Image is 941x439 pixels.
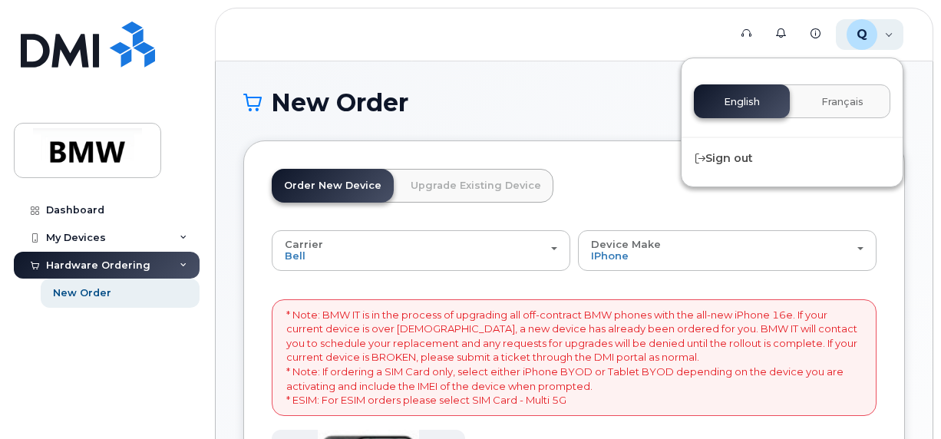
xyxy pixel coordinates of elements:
[285,249,305,262] span: Bell
[286,308,862,408] p: * Note: BMW IT is in the process of upgrading all off-contract BMW phones with the all-new iPhone...
[874,372,929,427] iframe: Messenger Launcher
[591,249,629,262] span: iPhone
[578,230,877,270] button: Device Make iPhone
[285,238,323,250] span: Carrier
[398,169,553,203] a: Upgrade Existing Device
[272,169,394,203] a: Order New Device
[821,96,863,108] span: Français
[272,230,570,270] button: Carrier Bell
[243,89,905,116] h1: New Order
[591,238,661,250] span: Device Make
[682,144,903,173] div: Sign out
